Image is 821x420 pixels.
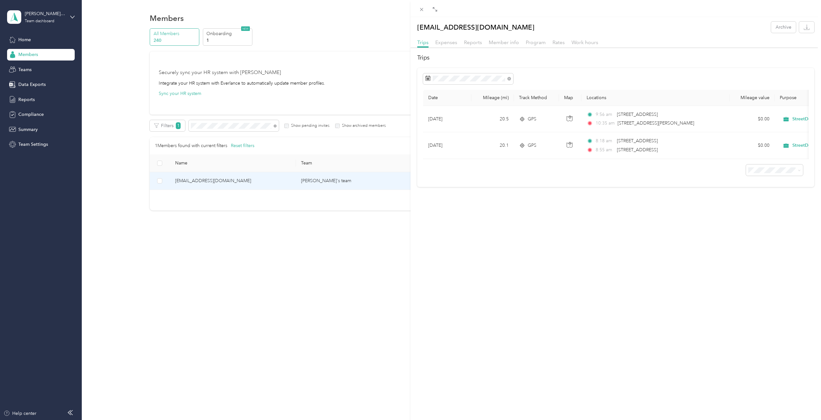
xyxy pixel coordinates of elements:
span: [STREET_ADDRESS] [617,147,658,153]
td: 20.1 [471,132,514,159]
span: Rates [552,39,565,45]
span: Reports [464,39,482,45]
span: 9:56 am [596,111,614,118]
th: Map [559,90,581,106]
td: $0.00 [730,106,775,132]
td: $0.00 [730,132,775,159]
span: [STREET_ADDRESS][PERSON_NAME] [618,120,694,126]
td: 20.5 [471,106,514,132]
span: 10:35 am [596,120,615,127]
th: Date [423,90,471,106]
span: Work hours [571,39,598,45]
span: GPS [528,116,536,123]
iframe: Everlance-gr Chat Button Frame [785,384,821,420]
th: Mileage value [730,90,775,106]
h2: Trips [417,53,814,62]
span: 8:55 am [596,146,614,154]
p: [EMAIL_ADDRESS][DOMAIN_NAME] [417,22,534,33]
th: Track Method [514,90,559,106]
button: Archive [771,22,796,33]
span: Program [526,39,546,45]
span: 8:18 am [596,137,614,145]
span: [STREET_ADDRESS] [617,112,658,117]
span: Member info [489,39,519,45]
th: Locations [581,90,730,106]
span: Expenses [435,39,457,45]
td: [DATE] [423,132,471,159]
span: [STREET_ADDRESS] [617,138,658,144]
th: Mileage (mi) [471,90,514,106]
span: Trips [417,39,429,45]
td: [DATE] [423,106,471,132]
span: GPS [528,142,536,149]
